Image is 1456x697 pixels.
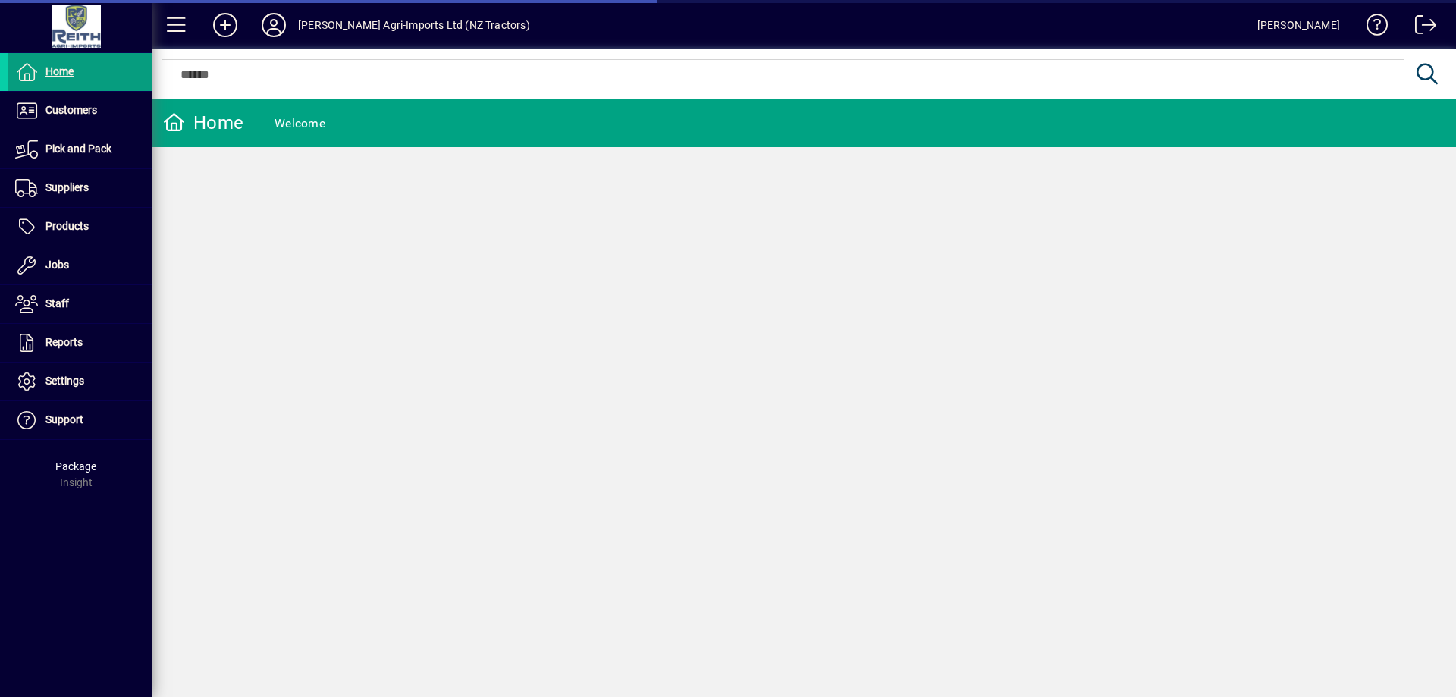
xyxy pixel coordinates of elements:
[45,375,84,387] span: Settings
[45,143,111,155] span: Pick and Pack
[45,220,89,232] span: Products
[8,363,152,400] a: Settings
[8,324,152,362] a: Reports
[8,208,152,246] a: Products
[8,246,152,284] a: Jobs
[55,460,96,473] span: Package
[45,259,69,271] span: Jobs
[1404,3,1437,52] a: Logout
[8,130,152,168] a: Pick and Pack
[45,181,89,193] span: Suppliers
[8,401,152,439] a: Support
[45,336,83,348] span: Reports
[45,413,83,425] span: Support
[201,11,249,39] button: Add
[45,297,69,309] span: Staff
[45,104,97,116] span: Customers
[8,169,152,207] a: Suppliers
[8,92,152,130] a: Customers
[45,65,74,77] span: Home
[275,111,325,136] div: Welcome
[1257,13,1340,37] div: [PERSON_NAME]
[8,285,152,323] a: Staff
[163,111,243,135] div: Home
[298,13,530,37] div: [PERSON_NAME] Agri-Imports Ltd (NZ Tractors)
[1355,3,1389,52] a: Knowledge Base
[249,11,298,39] button: Profile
